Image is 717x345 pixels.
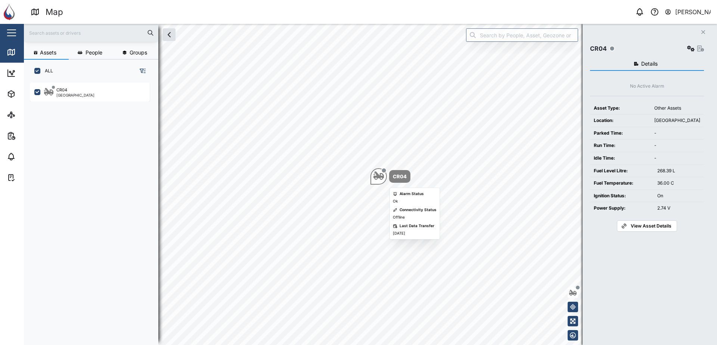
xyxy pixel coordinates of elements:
[56,93,94,97] div: [GEOGRAPHIC_DATA]
[400,191,424,197] div: Alarm Status
[594,192,650,200] div: Ignition Status:
[130,50,147,55] span: Groups
[86,50,102,55] span: People
[664,7,711,17] button: [PERSON_NAME]
[400,223,434,229] div: Last Data Transfer
[46,6,63,19] div: Map
[594,117,647,124] div: Location:
[466,28,578,42] input: Search by People, Asset, Geozone or Place
[393,230,405,236] div: [DATE]
[19,69,53,77] div: Dashboard
[56,87,67,93] div: CR04
[370,168,410,185] div: Map marker
[393,198,398,204] div: Ok
[393,173,407,180] div: CR04
[654,130,700,137] div: -
[40,68,53,74] label: ALL
[657,167,700,175] div: 268.39 L
[4,4,20,20] img: Main Logo
[657,205,700,212] div: 2.74 V
[657,180,700,187] div: 36.00 C
[594,142,647,149] div: Run Time:
[28,27,154,38] input: Search assets or drivers
[654,105,700,112] div: Other Assets
[594,167,650,175] div: Fuel Level Litre:
[654,155,700,162] div: -
[19,111,37,119] div: Sites
[393,214,405,220] div: Offline
[19,48,36,56] div: Map
[594,105,647,112] div: Asset Type:
[675,7,711,17] div: [PERSON_NAME]
[19,132,45,140] div: Reports
[641,61,658,66] span: Details
[594,180,650,187] div: Fuel Temperature:
[594,155,647,162] div: Idle Time:
[19,173,40,182] div: Tasks
[19,90,43,98] div: Assets
[657,192,700,200] div: On
[631,221,671,231] span: View Asset Details
[30,80,158,339] div: grid
[24,24,717,345] canvas: Map
[590,44,607,53] div: CR04
[400,207,437,213] div: Connectivity Status
[594,205,650,212] div: Power Supply:
[594,130,647,137] div: Parked Time:
[617,220,677,232] a: View Asset Details
[630,83,664,90] div: No Active Alarm
[654,117,700,124] div: [GEOGRAPHIC_DATA]
[40,50,56,55] span: Assets
[19,153,43,161] div: Alarms
[654,142,700,149] div: -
